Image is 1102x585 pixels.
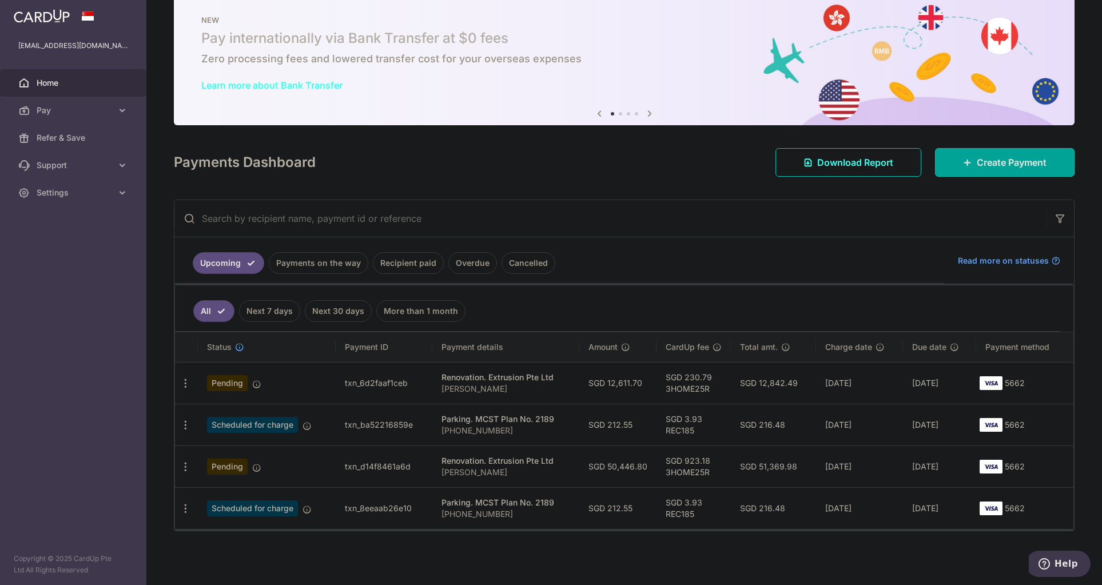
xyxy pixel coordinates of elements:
[376,300,466,322] a: More than 1 month
[37,77,112,89] span: Home
[14,9,70,23] img: CardUp
[817,156,893,169] span: Download Report
[903,445,976,487] td: [DATE]
[441,413,570,425] div: Parking. MCST Plan No. 2189
[731,362,816,404] td: SGD 12,842.49
[37,160,112,171] span: Support
[903,404,976,445] td: [DATE]
[239,300,300,322] a: Next 7 days
[903,487,976,529] td: [DATE]
[912,341,946,353] span: Due date
[958,255,1049,266] span: Read more on statuses
[193,300,234,322] a: All
[207,341,232,353] span: Status
[502,252,555,274] a: Cancelled
[980,460,1002,473] img: Bank Card
[816,487,903,529] td: [DATE]
[269,252,368,274] a: Payments on the way
[441,383,570,395] p: [PERSON_NAME]
[731,404,816,445] td: SGD 216.48
[731,487,816,529] td: SGD 216.48
[174,152,316,173] h4: Payments Dashboard
[201,15,1047,25] p: NEW
[18,40,128,51] p: [EMAIL_ADDRESS][DOMAIN_NAME]
[201,52,1047,66] h6: Zero processing fees and lowered transfer cost for your overseas expenses
[657,445,731,487] td: SGD 923.18 3HOME25R
[441,425,570,436] p: [PHONE_NUMBER]
[666,341,709,353] span: CardUp fee
[448,252,497,274] a: Overdue
[373,252,444,274] a: Recipient paid
[441,497,570,508] div: Parking. MCST Plan No. 2189
[207,417,298,433] span: Scheduled for charge
[193,252,264,274] a: Upcoming
[1005,461,1025,471] span: 5662
[976,332,1073,362] th: Payment method
[958,255,1060,266] a: Read more on statuses
[579,362,657,404] td: SGD 12,611.70
[980,502,1002,515] img: Bank Card
[37,105,112,116] span: Pay
[731,445,816,487] td: SGD 51,369.98
[579,404,657,445] td: SGD 212.55
[441,372,570,383] div: Renovation. Extrusion Pte Ltd
[579,487,657,529] td: SGD 212.55
[775,148,921,177] a: Download Report
[441,467,570,478] p: [PERSON_NAME]
[441,508,570,520] p: [PHONE_NUMBER]
[1005,378,1025,388] span: 5662
[816,445,903,487] td: [DATE]
[201,29,1047,47] h5: Pay internationally via Bank Transfer at $0 fees
[336,362,432,404] td: txn_6d2faaf1ceb
[980,418,1002,432] img: Bank Card
[1005,420,1025,429] span: 5662
[579,445,657,487] td: SGD 50,446.80
[207,500,298,516] span: Scheduled for charge
[816,404,903,445] td: [DATE]
[980,376,1002,390] img: Bank Card
[207,375,248,391] span: Pending
[336,332,432,362] th: Payment ID
[657,362,731,404] td: SGD 230.79 3HOME25R
[903,362,976,404] td: [DATE]
[825,341,872,353] span: Charge date
[336,445,432,487] td: txn_d14f8461a6d
[336,487,432,529] td: txn_8eeaab26e10
[174,200,1047,237] input: Search by recipient name, payment id or reference
[37,132,112,144] span: Refer & Save
[740,341,778,353] span: Total amt.
[37,187,112,198] span: Settings
[816,362,903,404] td: [DATE]
[657,487,731,529] td: SGD 3.93 REC185
[432,332,579,362] th: Payment details
[207,459,248,475] span: Pending
[1005,503,1025,513] span: 5662
[201,79,343,91] a: Learn more about Bank Transfer
[935,148,1075,177] a: Create Payment
[1029,551,1091,579] iframe: Opens a widget where you can find more information
[336,404,432,445] td: txn_ba52216859e
[657,404,731,445] td: SGD 3.93 REC185
[305,300,372,322] a: Next 30 days
[441,455,570,467] div: Renovation. Extrusion Pte Ltd
[977,156,1047,169] span: Create Payment
[588,341,618,353] span: Amount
